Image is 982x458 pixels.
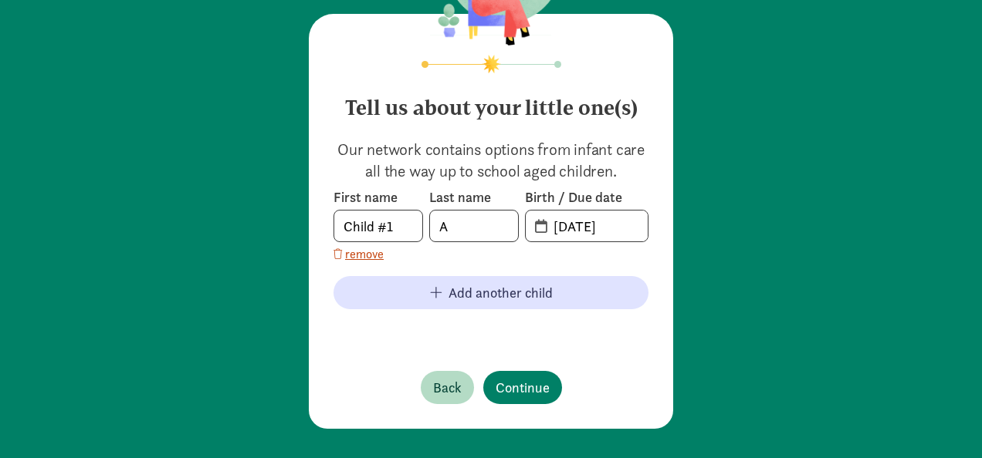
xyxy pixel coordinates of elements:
[496,377,550,398] span: Continue
[483,371,562,404] button: Continue
[345,245,384,264] span: remove
[334,188,423,207] label: First name
[525,188,648,207] label: Birth / Due date
[334,139,648,182] p: Our network contains options from infant care all the way up to school aged children.
[334,245,384,264] button: remove
[334,276,648,309] button: Add another child
[544,210,648,241] input: MM-DD-YYYY
[429,188,519,207] label: Last name
[449,282,553,303] span: Add another child
[433,377,462,398] span: Back
[421,371,474,404] button: Back
[334,83,648,120] h4: Tell us about your little one(s)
